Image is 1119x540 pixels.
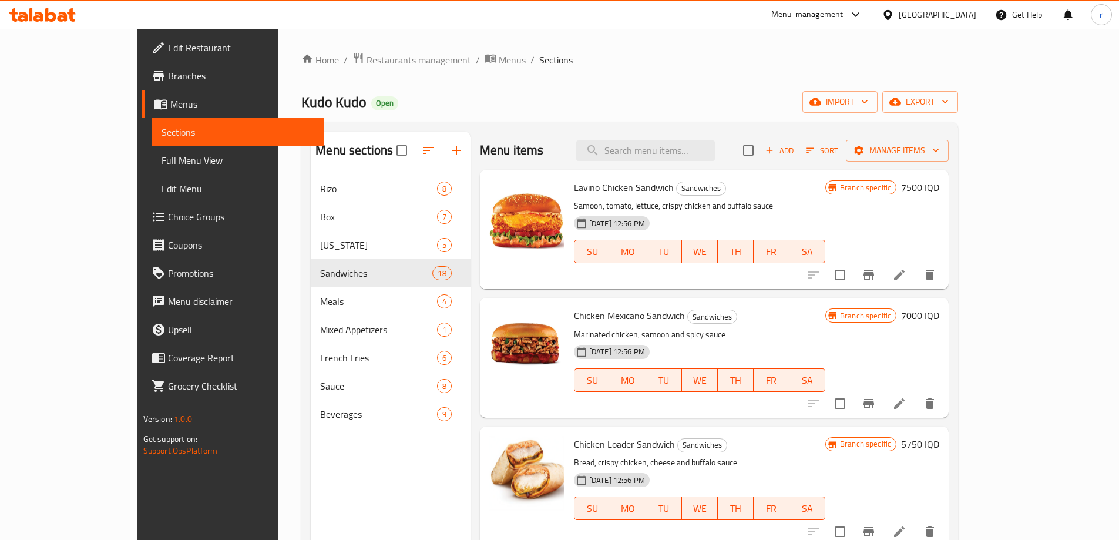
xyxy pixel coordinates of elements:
span: Add [764,144,795,157]
a: Promotions [142,259,324,287]
nav: Menu sections [311,170,470,433]
span: Coupons [168,238,315,252]
h2: Menu sections [315,142,393,159]
span: Menu disclaimer [168,294,315,308]
span: 7 [438,212,451,223]
span: 4 [438,296,451,307]
a: Edit Menu [152,175,324,203]
a: Grocery Checklist [142,372,324,400]
span: Sections [162,125,315,139]
span: [DATE] 12:56 PM [584,475,650,486]
a: Edit Restaurant [142,33,324,62]
span: TH [723,500,749,517]
h6: 7000 IQD [901,307,939,324]
button: FR [754,240,789,263]
span: Open [371,98,398,108]
span: FR [758,372,785,389]
span: Coverage Report [168,351,315,365]
span: 6 [438,353,451,364]
h2: Menu items [480,142,544,159]
span: Upsell [168,323,315,337]
span: MO [615,500,641,517]
h6: 5750 IQD [901,436,939,452]
div: Sandwiches [320,266,432,280]
button: SA [789,240,825,263]
button: Branch-specific-item [855,261,883,289]
div: Mixed Appetizers [320,323,436,337]
span: Meals [320,294,436,308]
a: Menu disclaimer [142,287,324,316]
button: SU [574,497,610,520]
span: 18 [433,268,451,279]
span: 8 [438,381,451,392]
button: TH [718,240,754,263]
span: SU [579,243,606,260]
a: Edit menu item [892,525,906,539]
button: Sort [803,142,841,160]
span: TU [651,500,677,517]
button: MO [610,240,646,263]
span: SA [794,243,821,260]
span: Sections [539,53,573,67]
span: 1.0.0 [174,411,192,427]
button: SA [789,497,825,520]
div: items [437,294,452,308]
span: Branch specific [835,310,896,321]
button: delete [916,390,944,418]
span: Rizo [320,182,436,196]
span: Menus [499,53,526,67]
div: items [437,379,452,393]
a: Sections [152,118,324,146]
div: Sandwiches [676,182,726,196]
span: [US_STATE] [320,238,436,252]
span: SA [794,372,821,389]
span: WE [687,500,713,517]
img: Chicken Mexicano Sandwich [489,307,564,383]
span: Beverages [320,407,436,421]
li: / [530,53,535,67]
span: MO [615,243,641,260]
span: TH [723,243,749,260]
span: 1 [438,324,451,336]
span: TH [723,372,749,389]
div: Sauce [320,379,436,393]
a: Full Menu View [152,146,324,175]
span: Chicken Mexicano Sandwich [574,307,685,324]
span: Get support on: [143,431,197,447]
div: items [437,351,452,365]
button: MO [610,368,646,392]
div: Meals4 [311,287,470,316]
span: French Fries [320,351,436,365]
button: SU [574,368,610,392]
span: Restaurants management [367,53,471,67]
span: Promotions [168,266,315,280]
span: Kudo Kudo [301,89,367,115]
div: items [437,182,452,196]
span: r [1100,8,1103,21]
span: Select all sections [389,138,414,163]
button: WE [682,240,718,263]
span: Edit Menu [162,182,315,196]
a: Support.OpsPlatform [143,443,218,458]
button: export [882,91,958,113]
a: Edit menu item [892,397,906,411]
span: FR [758,243,785,260]
div: items [437,238,452,252]
p: Bread, crispy chicken, cheese and buffalo sauce [574,455,825,470]
span: WE [687,372,713,389]
span: SU [579,500,606,517]
span: Box [320,210,436,224]
div: Box7 [311,203,470,231]
a: Restaurants management [352,52,471,68]
a: Upsell [142,316,324,344]
button: TU [646,497,682,520]
span: Branch specific [835,438,896,450]
span: Menus [170,97,315,111]
div: items [437,210,452,224]
img: Chicken Loader Sandwich [489,436,564,511]
button: TU [646,368,682,392]
div: items [437,323,452,337]
button: WE [682,497,718,520]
